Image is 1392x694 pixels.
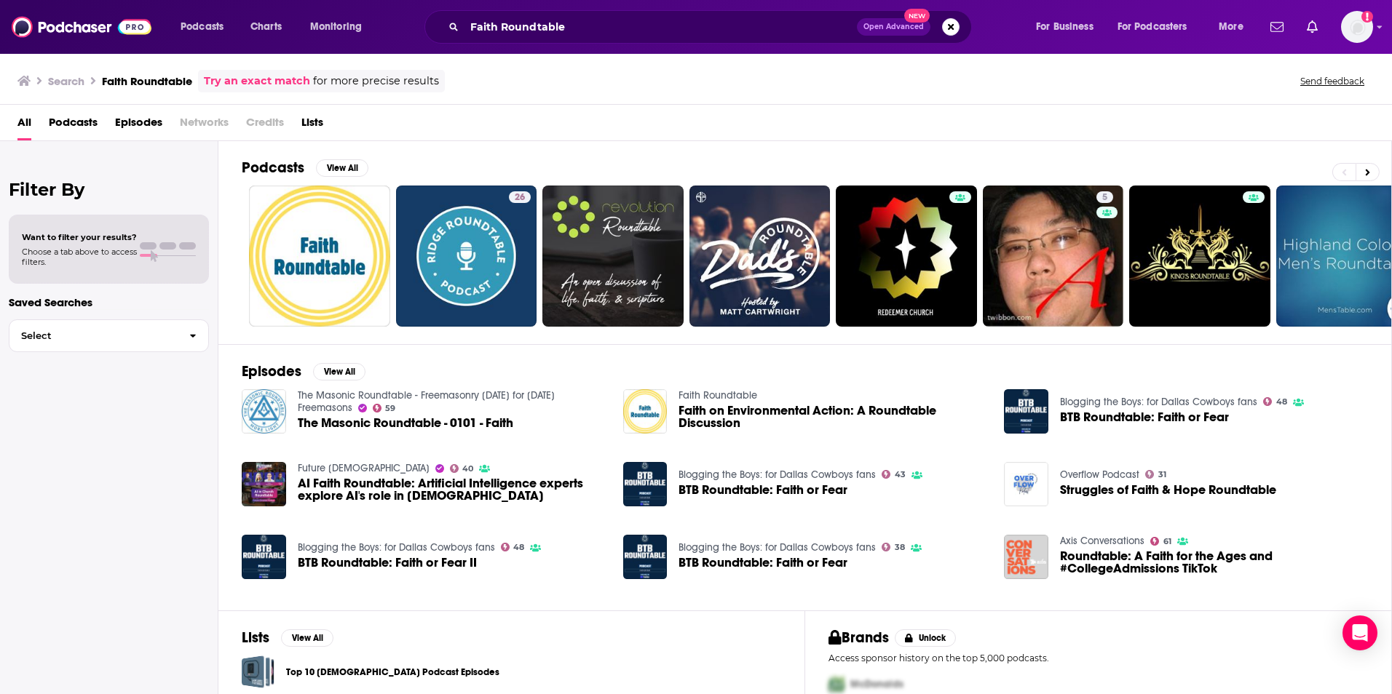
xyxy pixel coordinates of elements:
[385,405,395,412] span: 59
[1096,191,1113,203] a: 5
[857,18,930,36] button: Open AdvancedNew
[623,462,668,506] img: BTB Roundtable: Faith or Fear
[1145,470,1166,479] a: 31
[310,17,362,37] span: Monitoring
[882,543,905,551] a: 38
[242,535,286,579] img: BTB Roundtable: Faith or Fear II
[1209,15,1262,39] button: open menu
[1296,75,1369,87] button: Send feedback
[281,629,333,647] button: View All
[22,247,137,267] span: Choose a tab above to access filters.
[1361,11,1373,23] svg: Add a profile image
[438,10,986,44] div: Search podcasts, credits, & more...
[204,73,310,89] a: Try an exact match
[1342,615,1377,650] div: Open Intercom Messenger
[242,159,304,177] h2: Podcasts
[1060,535,1144,547] a: Axis Conversations
[301,111,323,140] span: Lists
[863,23,924,31] span: Open Advanced
[242,629,333,647] a: ListsView All
[181,17,224,37] span: Podcasts
[22,232,137,242] span: Want to filter your results?
[9,295,209,309] p: Saved Searches
[1036,17,1094,37] span: For Business
[1060,468,1139,481] a: Overflow Podcast
[170,15,242,39] button: open menu
[298,541,495,554] a: Blogging the Boys: for Dallas Cowboys fans
[313,363,365,380] button: View All
[1219,17,1243,37] span: More
[1118,17,1187,37] span: For Podcasters
[180,111,229,140] span: Networks
[623,535,668,579] img: BTB Roundtable: Faith or Fear
[513,544,524,551] span: 48
[241,15,290,39] a: Charts
[242,655,274,688] a: Top 10 Christian Podcast Episodes
[373,404,396,412] a: 59
[1004,389,1048,434] img: BTB Roundtable: Faith or Fear
[829,629,889,647] h2: Brands
[679,484,847,496] a: BTB Roundtable: Faith or Fear
[1060,550,1368,575] span: Roundtable: A Faith for the Ages and #CollegeAdmissions TikTok
[501,543,525,551] a: 48
[298,477,606,502] a: AI Faith Roundtable: Artificial Intelligence experts explore AI's role in Church
[829,653,1368,663] p: Access sponsor history on the top 5,000 podcasts.
[17,111,31,140] a: All
[9,179,209,200] h2: Filter By
[1150,537,1171,546] a: 61
[12,13,151,41] img: Podchaser - Follow, Share and Rate Podcasts
[1108,15,1209,39] button: open menu
[298,389,555,414] a: The Masonic Roundtable - Freemasonry Today for Today's Freemasons
[623,389,668,434] a: Faith on Environmental Action: A Roundtable Discussion
[509,191,531,203] a: 26
[1158,471,1166,478] span: 31
[242,362,365,380] a: EpisodesView All
[102,74,192,88] h3: Faith Roundtable
[1060,396,1257,408] a: Blogging the Boys: for Dallas Cowboys fans
[1004,462,1048,506] img: Struggles of Faith & Hope Roundtable
[1341,11,1373,43] img: User Profile
[246,111,284,140] span: Credits
[298,462,430,474] a: Future Christian
[882,470,906,479] a: 43
[48,74,84,88] h3: Search
[242,462,286,506] img: AI Faith Roundtable: Artificial Intelligence experts explore AI's role in Church
[316,159,368,177] button: View All
[895,471,906,478] span: 43
[679,404,986,429] a: Faith on Environmental Action: A Roundtable Discussion
[1004,535,1048,579] img: Roundtable: A Faith for the Ages and #CollegeAdmissions TikTok
[298,557,477,569] a: BTB Roundtable: Faith or Fear II
[462,466,473,472] span: 40
[1026,15,1112,39] button: open menu
[49,111,98,140] span: Podcasts
[242,629,269,647] h2: Lists
[1265,15,1289,39] a: Show notifications dropdown
[242,389,286,434] img: The Masonic Roundtable - 0101 - Faith
[450,464,474,473] a: 40
[1276,399,1287,405] span: 48
[1060,484,1276,496] span: Struggles of Faith & Hope Roundtable
[850,678,903,690] span: McDonalds
[1163,538,1171,545] span: 61
[895,629,957,647] button: Unlock
[904,9,930,23] span: New
[679,557,847,569] span: BTB Roundtable: Faith or Fear
[515,191,525,205] span: 26
[679,389,757,402] a: Faith Roundtable
[1263,397,1287,406] a: 48
[313,73,439,89] span: for more precise results
[396,186,537,327] a: 26
[983,186,1124,327] a: 5
[298,417,513,429] a: The Masonic Roundtable - 0101 - Faith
